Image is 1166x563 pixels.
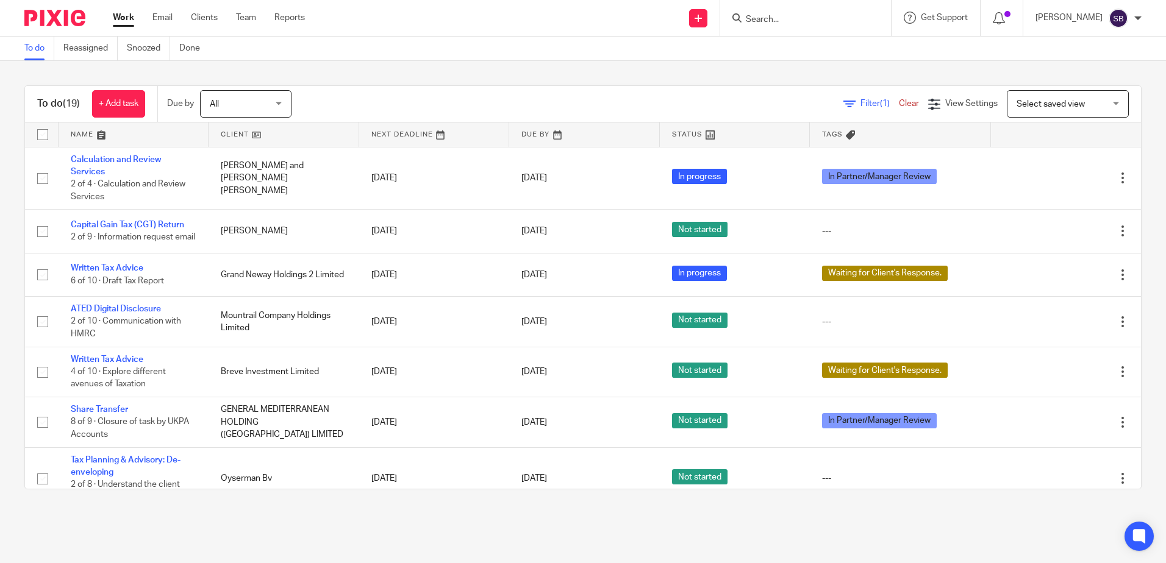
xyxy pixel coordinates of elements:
div: --- [822,225,978,237]
div: --- [822,472,978,484]
span: (19) [63,99,80,108]
a: Tax Planning & Advisory: De-enveloping [71,456,181,476]
span: Not started [672,413,728,428]
span: 2 of 9 · Information request email [71,233,195,242]
td: [DATE] [359,253,509,296]
input: Search [745,15,854,26]
span: Not started [672,363,728,378]
a: Calculation and Review Services [71,155,161,176]
span: 2 of 8 · Understand the client Query [71,480,180,501]
td: [PERSON_NAME] [209,210,359,253]
span: [DATE] [521,317,547,326]
td: Mountrail Company Holdings Limited [209,297,359,347]
span: [DATE] [521,367,547,376]
a: Clear [899,99,919,108]
span: In Partner/Manager Review [822,169,937,184]
span: 2 of 4 · Calculation and Review Services [71,180,185,201]
span: Not started [672,469,728,484]
span: [DATE] [521,174,547,182]
td: [DATE] [359,147,509,210]
img: Pixie [24,10,85,26]
span: All [210,100,219,108]
span: Get Support [921,13,968,22]
a: Written Tax Advice [71,264,143,272]
span: Waiting for Client's Response. [822,266,948,281]
td: GENERAL MEDITERRANEAN HOLDING ([GEOGRAPHIC_DATA]) LIMITED [209,397,359,447]
span: [DATE] [521,418,547,427]
span: View Settings [945,99,998,108]
span: In progress [672,169,727,184]
a: Done [179,37,209,60]
span: Not started [672,222,728,237]
span: In progress [672,266,727,281]
span: Select saved view [1017,100,1085,108]
a: Clients [191,12,218,24]
a: ATED Digital Disclosure [71,305,161,313]
td: Grand Neway Holdings 2 Limited [209,253,359,296]
p: [PERSON_NAME] [1035,12,1103,24]
a: Email [152,12,173,24]
a: Written Tax Advice [71,355,143,364]
span: Tags [822,131,843,138]
span: 6 of 10 · Draft Tax Report [71,277,164,285]
span: [DATE] [521,227,547,235]
a: Work [113,12,134,24]
td: [DATE] [359,447,509,510]
div: --- [822,316,978,328]
td: [PERSON_NAME] and [PERSON_NAME] [PERSON_NAME] [209,147,359,210]
a: Reports [274,12,305,24]
td: [DATE] [359,397,509,447]
a: + Add task [92,90,145,118]
span: In Partner/Manager Review [822,413,937,428]
span: 4 of 10 · Explore different avenues of Taxation [71,367,166,389]
span: (1) [880,99,890,108]
span: 8 of 9 · Closure of task by UKPA Accounts [71,418,189,439]
p: Due by [167,97,194,110]
span: Filter [860,99,899,108]
td: [DATE] [359,297,509,347]
span: 2 of 10 · Communication with HMRC [71,317,181,339]
a: Snoozed [127,37,170,60]
span: Not started [672,313,728,328]
span: [DATE] [521,474,547,483]
td: [DATE] [359,347,509,397]
img: svg%3E [1109,9,1128,28]
a: Team [236,12,256,24]
h1: To do [37,97,80,110]
a: Capital Gain Tax (CGT) Return [71,221,184,229]
td: [DATE] [359,210,509,253]
a: To do [24,37,54,60]
td: Oyserman Bv [209,447,359,510]
a: Reassigned [63,37,118,60]
td: Breve Investment Limited [209,347,359,397]
span: [DATE] [521,271,547,279]
span: Waiting for Client's Response. [822,363,948,378]
a: Share Transfer [71,405,128,414]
